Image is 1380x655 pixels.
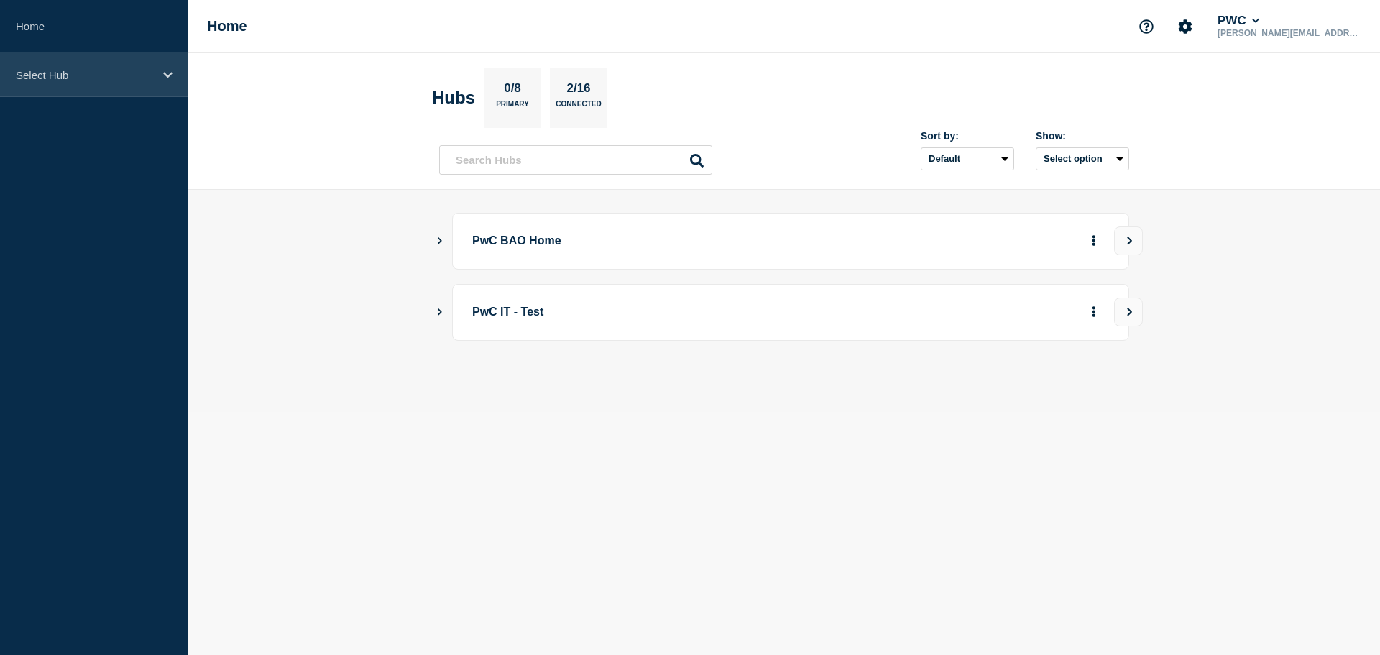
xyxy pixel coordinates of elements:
button: View [1114,298,1143,326]
button: More actions [1085,299,1103,326]
p: Primary [496,100,529,115]
input: Search Hubs [439,145,712,175]
button: More actions [1085,228,1103,255]
select: Sort by [921,147,1014,170]
button: View [1114,226,1143,255]
button: Select option [1036,147,1129,170]
button: PWC [1215,14,1262,28]
button: Show Connected Hubs [436,307,443,318]
button: Support [1131,12,1161,42]
h2: Hubs [432,88,475,108]
p: 2/16 [561,81,596,100]
div: Show: [1036,130,1129,142]
button: Show Connected Hubs [436,236,443,247]
p: Select Hub [16,69,154,81]
p: PwC IT - Test [472,299,870,326]
p: PwC BAO Home [472,228,870,255]
h1: Home [207,18,247,35]
p: [PERSON_NAME][EMAIL_ADDRESS][PERSON_NAME][DOMAIN_NAME] [1215,28,1364,38]
div: Sort by: [921,130,1014,142]
p: Connected [556,100,601,115]
p: 0/8 [499,81,527,100]
button: Account settings [1170,12,1200,42]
